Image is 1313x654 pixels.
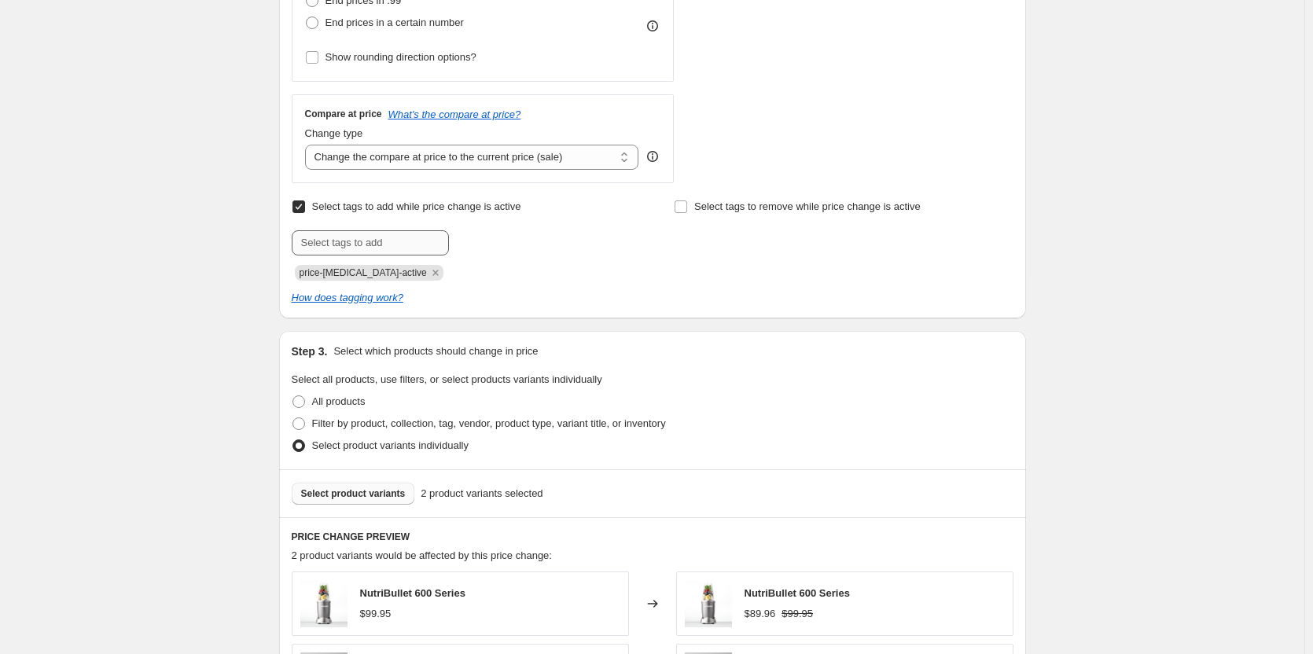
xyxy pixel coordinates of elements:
img: Untitleddesign_1_80x.png [685,580,732,627]
h6: PRICE CHANGE PREVIEW [292,531,1013,543]
div: $89.96 [745,606,776,622]
span: All products [312,395,366,407]
div: help [645,149,660,164]
span: Select product variants individually [312,439,469,451]
span: Select all products, use filters, or select products variants individually [292,373,602,385]
span: End prices in a certain number [325,17,464,28]
a: How does tagging work? [292,292,403,303]
button: Remove price-change-job-active [428,266,443,280]
h2: Step 3. [292,344,328,359]
button: What's the compare at price? [388,108,521,120]
img: Untitleddesign_1_80x.png [300,580,348,627]
button: Select product variants [292,483,415,505]
input: Select tags to add [292,230,449,255]
span: Select tags to add while price change is active [312,200,521,212]
span: Select product variants [301,487,406,500]
span: Change type [305,127,363,139]
span: price-change-job-active [300,267,427,278]
strike: $99.95 [782,606,813,622]
span: Select tags to remove while price change is active [694,200,921,212]
div: $99.95 [360,606,392,622]
span: 2 product variants selected [421,486,542,502]
span: Filter by product, collection, tag, vendor, product type, variant title, or inventory [312,417,666,429]
p: Select which products should change in price [333,344,538,359]
h3: Compare at price [305,108,382,120]
span: NutriBullet 600 Series [360,587,465,599]
span: Show rounding direction options? [325,51,476,63]
span: 2 product variants would be affected by this price change: [292,549,552,561]
span: NutriBullet 600 Series [745,587,850,599]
